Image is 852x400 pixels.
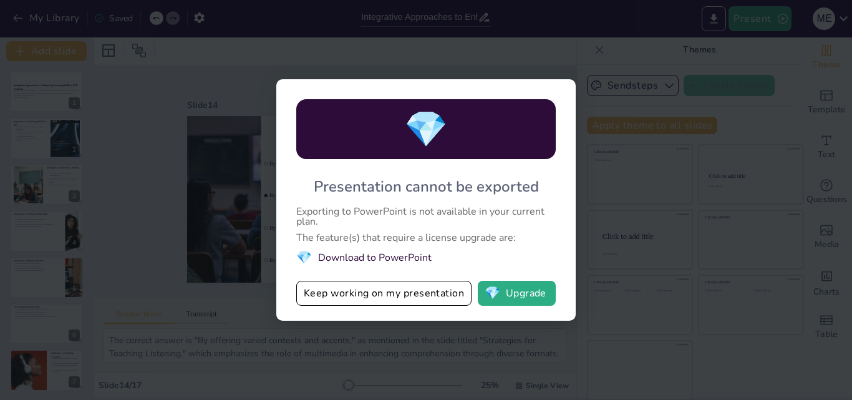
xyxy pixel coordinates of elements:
span: diamond [404,105,448,154]
div: Presentation cannot be exported [314,177,539,197]
button: diamondUpgrade [478,281,556,306]
div: The feature(s) that require a license upgrade are: [296,233,556,243]
span: diamond [485,287,500,300]
span: diamond [296,249,312,266]
li: Download to PowerPoint [296,249,556,266]
button: Keep working on my presentation [296,281,472,306]
div: Exporting to PowerPoint is not available in your current plan. [296,207,556,227]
